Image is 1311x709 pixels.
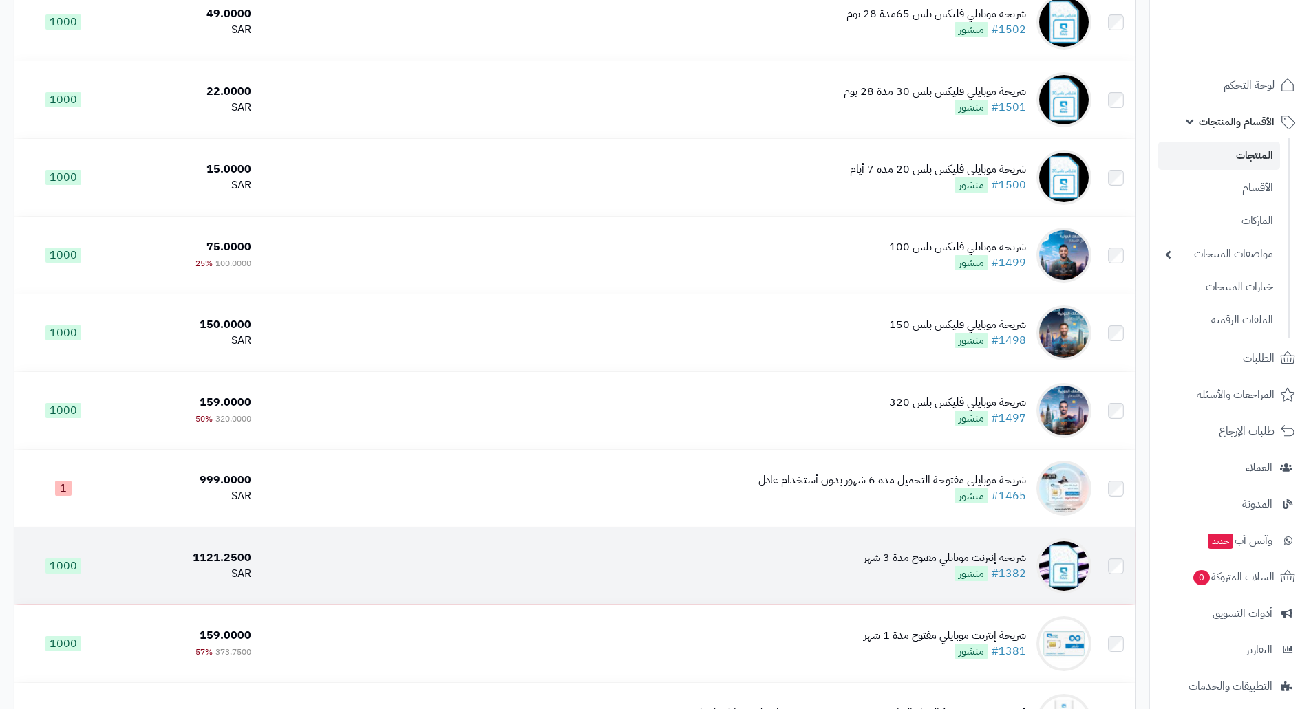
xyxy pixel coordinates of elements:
span: منشور [955,566,988,581]
img: شريحة موبايلي فليكس بلس 320 [1036,383,1091,438]
span: 0 [1193,569,1211,585]
span: العملاء [1246,458,1272,477]
span: منشور [955,255,988,270]
span: التقارير [1246,640,1272,659]
span: 75.0000 [206,239,251,255]
div: شريحة موبايلي فليكس بلس 30 مدة 28 يوم [844,84,1026,100]
img: شريحة موبايلي فليكس بلس 30 مدة 28 يوم [1036,72,1091,127]
div: SAR [118,488,251,504]
span: منشور [955,333,988,348]
div: شريحة موبايلي فليكس بلس 320 [889,395,1026,411]
span: 1000 [45,636,81,651]
div: SAR [118,22,251,38]
span: 373.7500 [215,646,251,658]
div: 22.0000 [118,84,251,100]
span: 57% [195,646,213,658]
img: شريحة إنترنت موبايلي مفتوح مدة 1 شهر [1036,616,1091,671]
div: شريحة موبايلي فليكس بلس 150 [889,317,1026,333]
span: منشور [955,488,988,503]
div: SAR [118,566,251,582]
span: لوحة التحكم [1224,76,1275,95]
span: السلات المتروكة [1192,567,1275,587]
span: التطبيقات والخدمات [1189,677,1272,696]
div: SAR [118,177,251,193]
a: العملاء [1158,451,1303,484]
span: وآتس آب [1206,531,1272,550]
a: وآتس آبجديد [1158,524,1303,557]
span: جديد [1208,534,1233,549]
span: 1000 [45,92,81,107]
a: الأقسام [1158,173,1280,203]
span: المدونة [1242,494,1272,514]
img: شريحة موبايلي مفتوحة التحميل مدة 6 شهور بدون أستخدام عادل [1036,461,1091,516]
span: 1000 [45,248,81,263]
a: المدونة [1158,488,1303,521]
span: الطلبات [1243,349,1275,368]
a: #1465 [991,488,1026,504]
span: 1000 [45,170,81,185]
a: #1497 [991,410,1026,426]
img: شريحة إنترنت موبايلي مفتوح مدة 3 شهر [1036,538,1091,593]
img: شريحة موبايلي فليكس بلس 20 مدة 7 أيام [1036,150,1091,205]
img: logo-2.png [1217,29,1298,58]
a: التطبيقات والخدمات [1158,670,1303,703]
div: شريحة موبايلي فليكس بلس 65مدة 28 يوم [846,6,1026,22]
div: شريحة إنترنت موبايلي مفتوح مدة 3 شهر [864,550,1026,566]
div: SAR [118,333,251,349]
div: 150.0000 [118,317,251,333]
a: #1502 [991,21,1026,38]
a: الطلبات [1158,342,1303,375]
span: 1000 [45,14,81,30]
span: 100.0000 [215,257,251,270]
a: #1499 [991,254,1026,271]
a: #1382 [991,565,1026,582]
a: السلات المتروكة0 [1158,560,1303,593]
span: 159.0000 [200,394,251,411]
div: شريحة موبايلي فليكس بلس 20 مدة 7 أيام [850,162,1026,177]
a: المراجعات والأسئلة [1158,378,1303,411]
div: 1121.2500 [118,550,251,566]
a: #1498 [991,332,1026,349]
span: 25% [195,257,213,270]
span: المراجعات والأسئلة [1197,385,1275,404]
span: 159.0000 [200,627,251,644]
div: شريحة إنترنت موبايلي مفتوح مدة 1 شهر [864,628,1026,644]
a: الملفات الرقمية [1158,305,1280,335]
span: منشور [955,100,988,115]
a: طلبات الإرجاع [1158,415,1303,448]
a: #1381 [991,643,1026,659]
div: شريحة موبايلي فليكس بلس 100 [889,239,1026,255]
a: أدوات التسويق [1158,597,1303,630]
img: شريحة موبايلي فليكس بلس 100 [1036,228,1091,283]
div: 15.0000 [118,162,251,177]
span: 1000 [45,403,81,418]
span: 1000 [45,325,81,340]
a: الماركات [1158,206,1280,236]
a: #1500 [991,177,1026,193]
span: 1 [55,481,72,496]
a: لوحة التحكم [1158,69,1303,102]
div: 49.0000 [118,6,251,22]
div: شريحة موبايلي مفتوحة التحميل مدة 6 شهور بدون أستخدام عادل [758,472,1026,488]
a: مواصفات المنتجات [1158,239,1280,269]
a: خيارات المنتجات [1158,272,1280,302]
div: SAR [118,100,251,116]
span: طلبات الإرجاع [1219,422,1275,441]
span: الأقسام والمنتجات [1199,112,1275,131]
span: منشور [955,177,988,193]
span: 50% [195,413,213,425]
span: 1000 [45,558,81,574]
span: منشور [955,22,988,37]
span: 320.0000 [215,413,251,425]
span: منشور [955,644,988,659]
a: المنتجات [1158,142,1280,170]
span: أدوات التسويق [1213,604,1272,623]
span: منشور [955,411,988,426]
div: 999.0000 [118,472,251,488]
img: شريحة موبايلي فليكس بلس 150 [1036,305,1091,360]
a: التقارير [1158,633,1303,666]
a: #1501 [991,99,1026,116]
